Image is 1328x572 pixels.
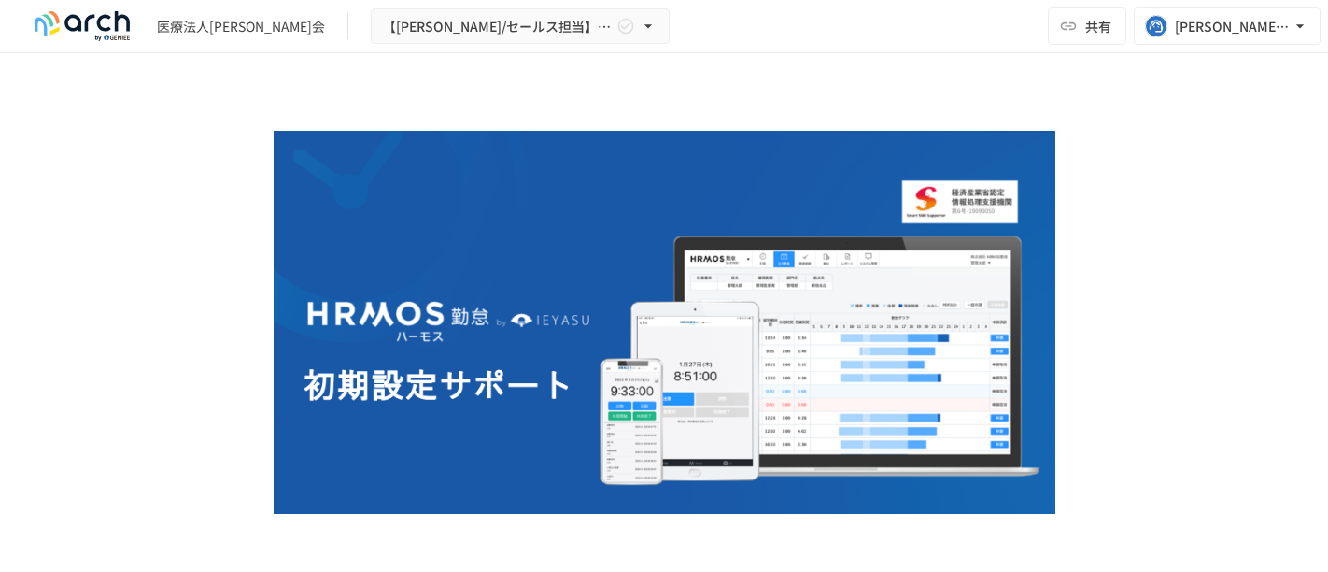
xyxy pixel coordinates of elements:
span: 【[PERSON_NAME]/セールス担当】医療法人[PERSON_NAME]会様_初期設定サポート [383,15,613,38]
div: 医療法人[PERSON_NAME]会 [157,17,325,36]
button: 【[PERSON_NAME]/セールス担当】医療法人[PERSON_NAME]会様_初期設定サポート [371,8,670,45]
img: GdztLVQAPnGLORo409ZpmnRQckwtTrMz8aHIKJZF2AQ [274,131,1055,514]
span: 共有 [1085,16,1111,36]
img: logo-default@2x-9cf2c760.svg [22,11,142,41]
button: 共有 [1048,7,1126,45]
div: [PERSON_NAME][EMAIL_ADDRESS][DOMAIN_NAME] [1175,15,1291,38]
button: [PERSON_NAME][EMAIL_ADDRESS][DOMAIN_NAME] [1134,7,1321,45]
